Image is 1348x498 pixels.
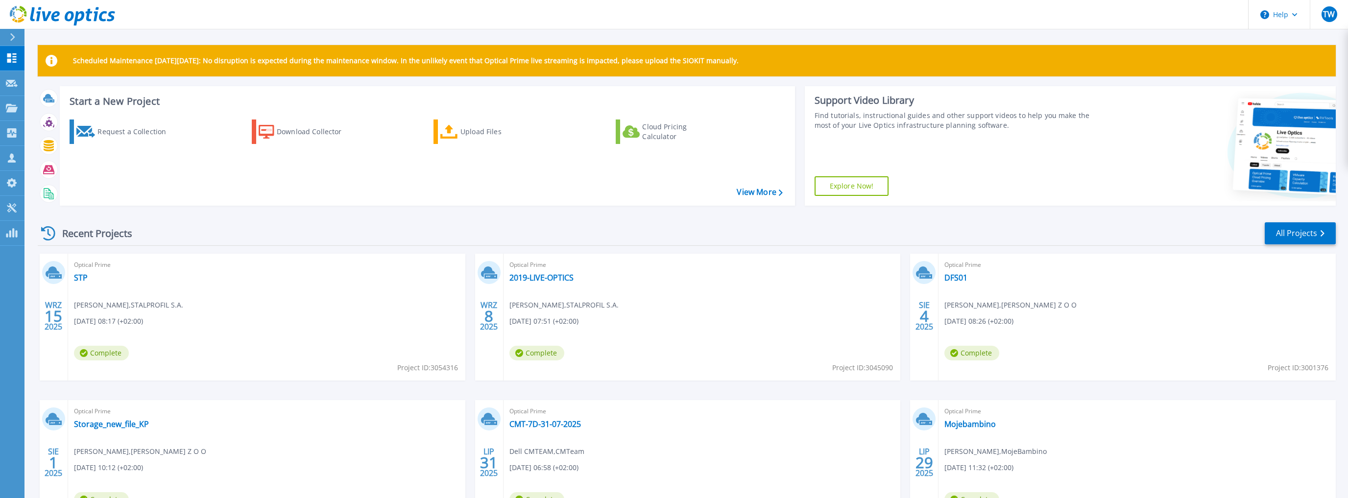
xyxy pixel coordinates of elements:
[815,111,1090,130] div: Find tutorials, instructional guides and other support videos to help you make the most of your L...
[252,119,361,144] a: Download Collector
[920,312,929,320] span: 4
[509,273,574,283] a: 2019-LIVE-OPTICS
[484,312,493,320] span: 8
[509,419,581,429] a: CMT-7D-31-07-2025
[509,300,619,310] span: [PERSON_NAME] , STALPROFIL S.A.
[480,445,498,480] div: LIP 2025
[944,446,1047,457] span: [PERSON_NAME] , MojeBambino
[944,462,1013,473] span: [DATE] 11:32 (+02:00)
[509,260,895,270] span: Optical Prime
[944,300,1077,310] span: [PERSON_NAME] , [PERSON_NAME] Z O O
[1323,10,1335,18] span: TW
[815,94,1090,107] div: Support Video Library
[74,316,143,327] span: [DATE] 08:17 (+02:00)
[74,346,129,360] span: Complete
[915,298,934,334] div: SIE 2025
[944,419,996,429] a: Mojebambino
[944,316,1013,327] span: [DATE] 08:26 (+02:00)
[277,122,355,142] div: Download Collector
[74,273,88,283] a: STP
[1265,222,1336,244] a: All Projects
[49,458,58,467] span: 1
[944,346,999,360] span: Complete
[509,446,584,457] span: Dell CMTEAM , CMTeam
[815,176,889,196] a: Explore Now!
[509,346,564,360] span: Complete
[74,300,183,310] span: [PERSON_NAME] , STALPROFIL S.A.
[480,298,498,334] div: WRZ 2025
[73,57,739,65] p: Scheduled Maintenance [DATE][DATE]: No disruption is expected during the maintenance window. In t...
[509,462,578,473] span: [DATE] 06:58 (+02:00)
[97,122,176,142] div: Request a Collection
[460,122,539,142] div: Upload Files
[642,122,721,142] div: Cloud Pricing Calculator
[70,96,782,107] h3: Start a New Project
[433,119,543,144] a: Upload Files
[944,260,1330,270] span: Optical Prime
[915,458,933,467] span: 29
[74,462,143,473] span: [DATE] 10:12 (+02:00)
[480,458,498,467] span: 31
[74,446,206,457] span: [PERSON_NAME] , [PERSON_NAME] Z O O
[45,312,62,320] span: 15
[44,445,63,480] div: SIE 2025
[832,362,893,373] span: Project ID: 3045090
[944,406,1330,417] span: Optical Prime
[737,188,782,197] a: View More
[509,316,578,327] span: [DATE] 07:51 (+02:00)
[944,273,967,283] a: DFS01
[70,119,179,144] a: Request a Collection
[1268,362,1328,373] span: Project ID: 3001376
[74,406,459,417] span: Optical Prime
[44,298,63,334] div: WRZ 2025
[38,221,145,245] div: Recent Projects
[397,362,458,373] span: Project ID: 3054316
[915,445,934,480] div: LIP 2025
[616,119,725,144] a: Cloud Pricing Calculator
[74,260,459,270] span: Optical Prime
[509,406,895,417] span: Optical Prime
[74,419,149,429] a: Storage_new_file_KP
